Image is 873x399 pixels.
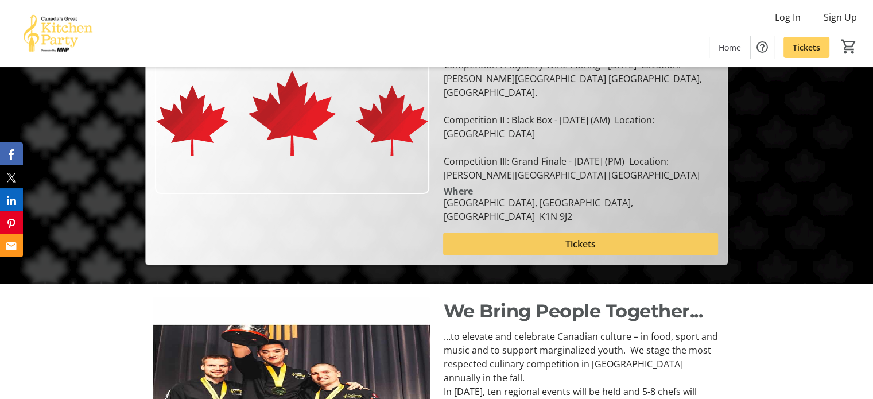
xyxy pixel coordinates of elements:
[783,37,829,58] a: Tickets
[814,8,866,26] button: Sign Up
[443,58,717,182] div: Competition I : Mystery Wine Pairing - [DATE] Location: [PERSON_NAME][GEOGRAPHIC_DATA] [GEOGRAPHI...
[793,41,820,53] span: Tickets
[443,187,472,196] div: Where
[751,36,774,59] button: Help
[824,10,857,24] span: Sign Up
[775,10,801,24] span: Log In
[839,36,859,57] button: Cart
[7,5,109,62] img: Canada’s Great Kitchen Party's Logo
[443,233,717,255] button: Tickets
[565,237,596,251] span: Tickets
[444,297,721,325] p: We Bring People Together...
[443,196,717,223] div: [GEOGRAPHIC_DATA], [GEOGRAPHIC_DATA], [GEOGRAPHIC_DATA] K1N 9J2
[709,37,750,58] a: Home
[766,8,810,26] button: Log In
[155,40,429,194] img: Campaign CTA Media Photo
[444,330,721,385] p: …to elevate and celebrate Canadian culture – in food, sport and music and to support marginalized...
[719,41,741,53] span: Home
